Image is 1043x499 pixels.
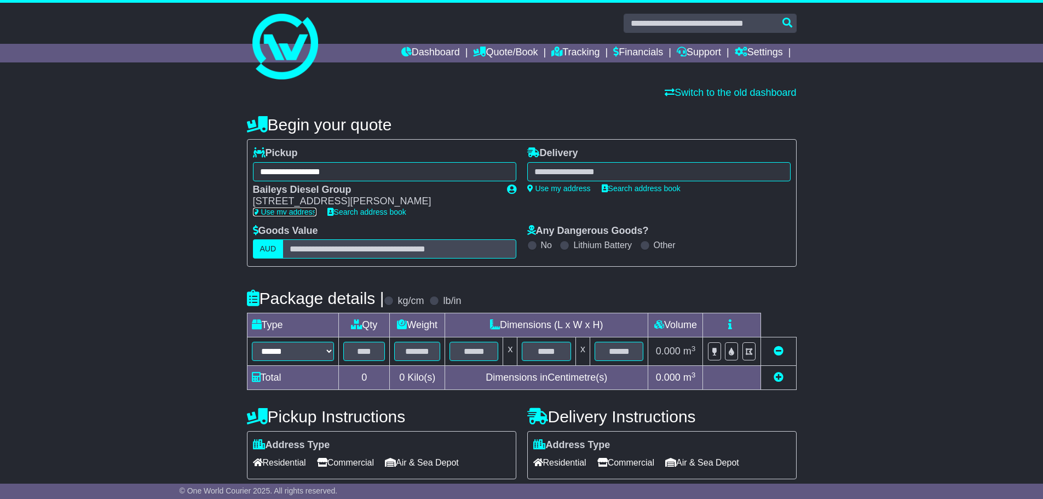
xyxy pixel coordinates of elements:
td: Type [247,313,339,337]
a: Search address book [327,208,406,216]
td: x [575,337,590,366]
span: © One World Courier 2025. All rights reserved. [180,486,338,495]
sup: 3 [692,345,696,353]
a: Use my address [253,208,316,216]
a: Settings [735,44,783,62]
td: Kilo(s) [390,366,445,390]
label: No [541,240,552,250]
a: Support [677,44,721,62]
span: 0.000 [656,346,681,357]
label: Lithium Battery [573,240,632,250]
td: Volume [648,313,703,337]
a: Tracking [551,44,600,62]
a: Switch to the old dashboard [665,87,796,98]
a: Search address book [602,184,681,193]
h4: Delivery Instructions [527,408,797,426]
span: Air & Sea Depot [665,454,739,471]
a: Remove this item [774,346,783,357]
label: Goods Value [253,225,318,237]
h4: Package details | [247,289,384,307]
td: x [503,337,517,366]
span: Residential [533,454,586,471]
span: 0 [399,372,405,383]
a: Quote/Book [473,44,538,62]
td: 0 [339,366,390,390]
label: Delivery [527,147,578,159]
span: m [683,346,696,357]
a: Financials [613,44,663,62]
a: Add new item [774,372,783,383]
td: Qty [339,313,390,337]
span: Commercial [597,454,654,471]
span: m [683,372,696,383]
label: Address Type [533,439,610,451]
span: 0.000 [656,372,681,383]
td: Total [247,366,339,390]
span: Residential [253,454,306,471]
a: Dashboard [401,44,460,62]
label: lb/in [443,295,461,307]
sup: 3 [692,371,696,379]
div: Baileys Diesel Group [253,184,496,196]
a: Use my address [527,184,591,193]
label: kg/cm [397,295,424,307]
label: Any Dangerous Goods? [527,225,649,237]
span: Air & Sea Depot [385,454,459,471]
label: AUD [253,239,284,259]
label: Pickup [253,147,298,159]
td: Dimensions in Centimetre(s) [445,366,648,390]
td: Weight [390,313,445,337]
label: Other [654,240,676,250]
label: Address Type [253,439,330,451]
div: [STREET_ADDRESS][PERSON_NAME] [253,196,496,208]
span: Commercial [317,454,374,471]
td: Dimensions (L x W x H) [445,313,648,337]
h4: Begin your quote [247,116,797,134]
h4: Pickup Instructions [247,408,516,426]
